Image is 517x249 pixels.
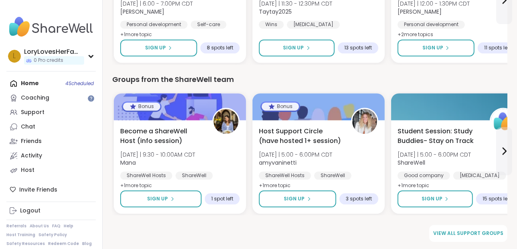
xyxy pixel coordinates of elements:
[352,109,377,134] img: amyvaninetti
[120,159,136,167] b: Mana
[6,91,96,105] a: Coaching
[483,196,511,202] span: 15 spots left
[6,134,96,149] a: Friends
[398,20,465,29] div: Personal development
[6,241,45,247] a: Safety Resources
[259,151,332,159] span: [DATE] | 5:00 - 6:00PM CDT
[484,45,511,51] span: 11 spots left
[214,109,238,134] img: Mana
[21,152,42,160] div: Activity
[283,44,304,51] span: Sign Up
[344,45,372,51] span: 13 spots left
[21,166,34,174] div: Host
[120,151,195,159] span: [DATE] | 9:30 - 10:00AM CDT
[422,195,442,202] span: Sign Up
[6,13,96,41] img: ShareWell Nav Logo
[82,241,92,247] a: Blog
[13,51,16,61] span: L
[176,171,213,180] div: ShareWell
[398,8,442,16] b: [PERSON_NAME]
[120,20,188,29] div: Personal development
[398,171,450,180] div: Good company
[147,195,168,202] span: Sign Up
[314,171,351,180] div: ShareWell
[38,232,67,238] a: Safety Policy
[6,120,96,134] a: Chat
[145,44,166,51] span: Sign Up
[398,127,481,146] span: Student Session: Study Buddies- Stay on Track
[120,190,202,207] button: Sign Up
[259,8,292,16] b: Taytay2025
[6,232,35,238] a: Host Training
[259,20,284,29] div: Wins
[21,137,42,145] div: Friends
[429,225,507,242] a: View all support groups
[259,39,335,56] button: Sign Up
[6,223,26,229] a: Referrals
[491,109,516,134] img: ShareWell
[207,45,233,51] span: 8 spots left
[287,20,340,29] div: [MEDICAL_DATA]
[24,47,84,56] div: LoryLovesHerFamilia
[120,8,164,16] b: [PERSON_NAME]
[398,39,475,56] button: Sign Up
[120,171,172,180] div: ShareWell Hosts
[88,95,94,102] iframe: Spotlight
[52,223,61,229] a: FAQ
[6,149,96,163] a: Activity
[123,102,160,110] div: Bonus
[259,190,336,207] button: Sign Up
[21,108,44,116] div: Support
[259,159,297,167] b: amyvaninetti
[398,159,425,167] b: ShareWell
[30,223,49,229] a: About Us
[6,163,96,178] a: Host
[6,204,96,218] a: Logout
[191,20,226,29] div: Self-care
[433,230,503,237] span: View all support groups
[398,151,471,159] span: [DATE] | 5:00 - 6:00PM CDT
[6,182,96,197] div: Invite Friends
[21,94,49,102] div: Coaching
[262,102,299,110] div: Bonus
[21,123,35,131] div: Chat
[120,39,197,56] button: Sign Up
[259,171,311,180] div: ShareWell Hosts
[422,44,443,51] span: Sign Up
[112,74,507,85] div: Groups from the ShareWell team
[211,196,233,202] span: 1 spot left
[398,190,473,207] button: Sign Up
[6,105,96,120] a: Support
[259,127,342,146] span: Host Support Circle (have hosted 1+ session)
[120,127,204,146] span: Become a ShareWell Host (info session)
[284,195,305,202] span: Sign Up
[48,241,79,247] a: Redeem Code
[20,207,40,215] div: Logout
[453,171,506,180] div: [MEDICAL_DATA]
[34,57,63,64] span: 0 Pro credits
[64,223,73,229] a: Help
[346,196,372,202] span: 3 spots left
